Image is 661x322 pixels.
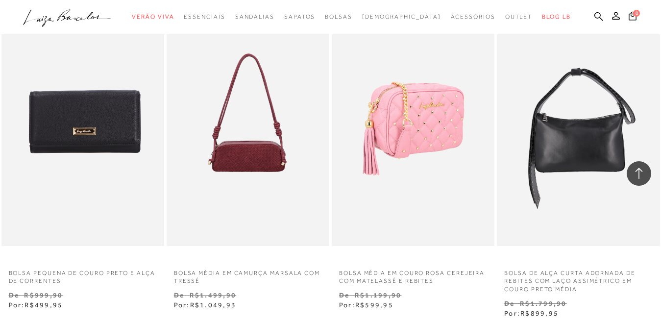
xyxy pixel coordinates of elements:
[9,291,19,299] small: De
[9,301,63,309] span: Por:
[184,13,225,20] span: Essenciais
[132,8,174,26] a: categoryNavScreenReaderText
[504,309,559,317] span: Por:
[168,3,328,244] a: BOLSA MÉDIA EM CAMURÇA MARSALA COM TRESSÊ BOLSA MÉDIA EM CAMURÇA MARSALA COM TRESSÊ
[362,8,441,26] a: noSubCategoriesText
[339,291,349,299] small: De
[505,8,533,26] a: categoryNavScreenReaderText
[498,3,659,244] img: BOLSA DE ALÇA CURTA ADORNADA DE REBITES COM LAÇO ASSIMÉTRICO EM COURO PRETO MÉDIA
[626,11,639,24] button: 0
[168,3,328,244] img: BOLSA MÉDIA EM CAMURÇA MARSALA COM TRESSÊ
[520,309,559,317] span: R$899,95
[451,13,495,20] span: Acessórios
[505,13,533,20] span: Outlet
[2,3,163,244] a: BOLSA PEQUENA DE COURO PRETO E ALÇA DE CORRENTES BOLSA PEQUENA DE COURO PRETO E ALÇA DE CORRENTES
[633,10,640,17] span: 0
[333,1,494,246] img: BOLSA MÉDIA EM COURO ROSA CEREJEIRA COM MATELASSÊ E REBITES
[132,13,174,20] span: Verão Viva
[497,263,660,294] a: BOLSA DE ALÇA CURTA ADORNADA DE REBITES COM LAÇO ASSIMÉTRICO EM COURO PRETO MÉDIA
[174,301,236,309] span: Por:
[2,3,163,244] img: BOLSA PEQUENA DE COURO PRETO E ALÇA DE CORRENTES
[504,299,514,307] small: De
[190,291,236,299] small: R$1.499,90
[333,3,493,244] a: BOLSA MÉDIA EM COURO ROSA CEREJEIRA COM MATELASSÊ E REBITES
[332,263,494,286] a: BOLSA MÉDIA EM COURO ROSA CEREJEIRA COM MATELASSÊ E REBITES
[355,301,393,309] span: R$599,95
[190,301,236,309] span: R$1.049,93
[520,299,566,307] small: R$1.799,90
[174,291,184,299] small: De
[167,263,329,286] a: BOLSA MÉDIA EM CAMURÇA MARSALA COM TRESSÊ
[498,3,659,244] a: BOLSA DE ALÇA CURTA ADORNADA DE REBITES COM LAÇO ASSIMÉTRICO EM COURO PRETO MÉDIA BOLSA DE ALÇA C...
[184,8,225,26] a: categoryNavScreenReaderText
[284,13,315,20] span: Sapatos
[325,8,352,26] a: categoryNavScreenReaderText
[339,301,393,309] span: Por:
[1,263,164,286] a: BOLSA PEQUENA DE COURO PRETO E ALÇA DE CORRENTES
[284,8,315,26] a: categoryNavScreenReaderText
[235,13,274,20] span: Sandálias
[24,301,63,309] span: R$499,95
[362,13,441,20] span: [DEMOGRAPHIC_DATA]
[451,8,495,26] a: categoryNavScreenReaderText
[355,291,401,299] small: R$1.199,90
[325,13,352,20] span: Bolsas
[24,291,63,299] small: R$999,90
[542,8,570,26] a: BLOG LB
[235,8,274,26] a: categoryNavScreenReaderText
[542,13,570,20] span: BLOG LB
